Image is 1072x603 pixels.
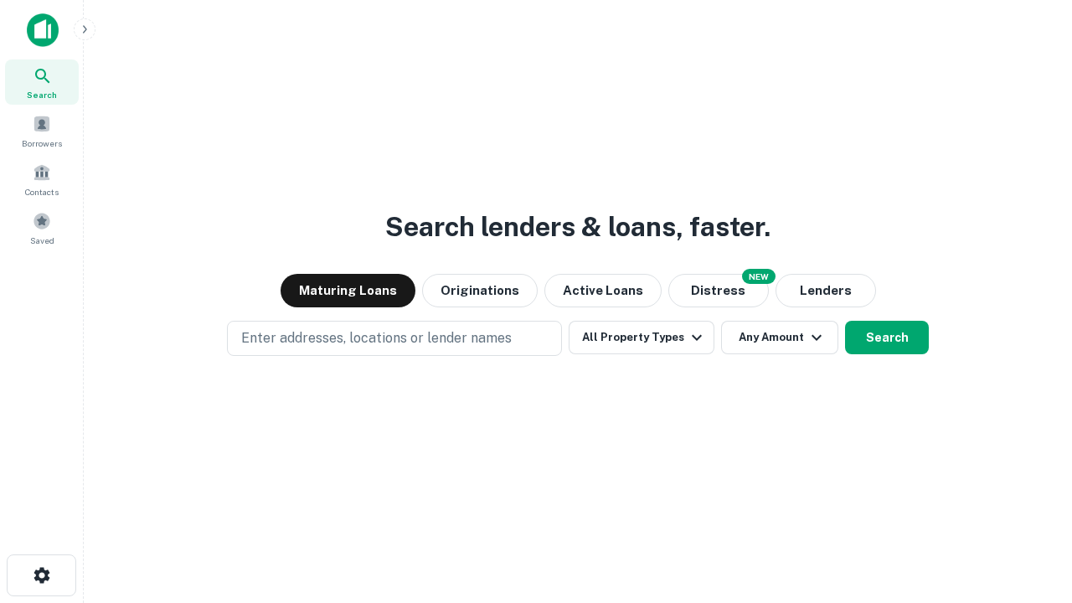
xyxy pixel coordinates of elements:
[25,185,59,198] span: Contacts
[27,88,57,101] span: Search
[668,274,769,307] button: Search distressed loans with lien and other non-mortgage details.
[281,274,415,307] button: Maturing Loans
[569,321,714,354] button: All Property Types
[776,274,876,307] button: Lenders
[5,59,79,105] a: Search
[5,108,79,153] a: Borrowers
[422,274,538,307] button: Originations
[5,205,79,250] a: Saved
[27,13,59,47] img: capitalize-icon.png
[845,321,929,354] button: Search
[241,328,512,348] p: Enter addresses, locations or lender names
[721,321,838,354] button: Any Amount
[22,137,62,150] span: Borrowers
[544,274,662,307] button: Active Loans
[988,469,1072,549] iframe: Chat Widget
[227,321,562,356] button: Enter addresses, locations or lender names
[30,234,54,247] span: Saved
[385,207,770,247] h3: Search lenders & loans, faster.
[742,269,776,284] div: NEW
[5,157,79,202] a: Contacts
